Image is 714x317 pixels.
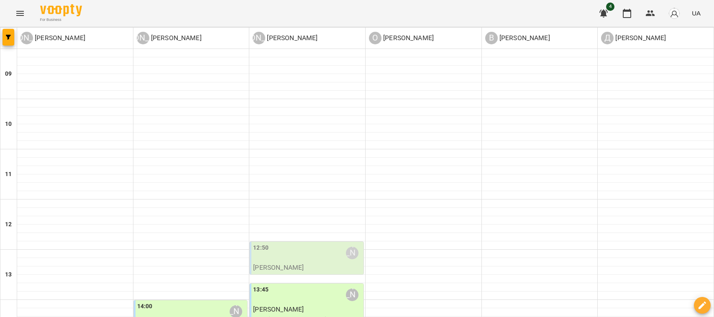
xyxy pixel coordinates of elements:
[485,32,550,44] a: В [PERSON_NAME]
[265,33,317,43] p: [PERSON_NAME]
[20,32,85,44] a: [PERSON_NAME] [PERSON_NAME]
[10,3,30,23] button: Menu
[369,32,434,44] a: О [PERSON_NAME]
[137,32,202,44] div: Людмила Лузіна
[5,120,12,129] h6: 10
[485,32,550,44] div: Віолета Островська
[601,32,666,44] a: Д [PERSON_NAME]
[369,32,381,44] div: О
[33,33,85,43] p: [PERSON_NAME]
[253,32,317,44] div: Анна Стужук
[668,8,680,19] img: avatar_s.png
[601,32,614,44] div: Д
[137,32,202,44] a: [PERSON_NAME] [PERSON_NAME]
[137,32,149,44] div: [PERSON_NAME]
[346,289,358,301] div: Анна Стужук
[253,32,317,44] a: [PERSON_NAME] [PERSON_NAME]
[40,17,82,23] span: For Business
[688,5,704,21] button: UA
[5,270,12,279] h6: 13
[381,33,434,43] p: [PERSON_NAME]
[149,33,202,43] p: [PERSON_NAME]
[606,3,614,11] span: 4
[5,69,12,79] h6: 09
[253,273,362,283] p: Англійська мова 45хв індив
[614,33,666,43] p: [PERSON_NAME]
[20,32,33,44] div: [PERSON_NAME]
[253,263,304,271] span: [PERSON_NAME]
[498,33,550,43] p: [PERSON_NAME]
[346,247,358,259] div: Анна Стужук
[485,32,498,44] div: В
[253,285,269,294] label: 13:45
[20,32,85,44] div: Юлія Герасимова
[601,32,666,44] div: Діана Сорока
[253,32,265,44] div: [PERSON_NAME]
[40,4,82,16] img: Voopty Logo
[5,220,12,229] h6: 12
[253,243,269,253] label: 12:50
[692,9,701,18] span: UA
[253,305,304,313] span: [PERSON_NAME]
[5,170,12,179] h6: 11
[137,302,153,311] label: 14:00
